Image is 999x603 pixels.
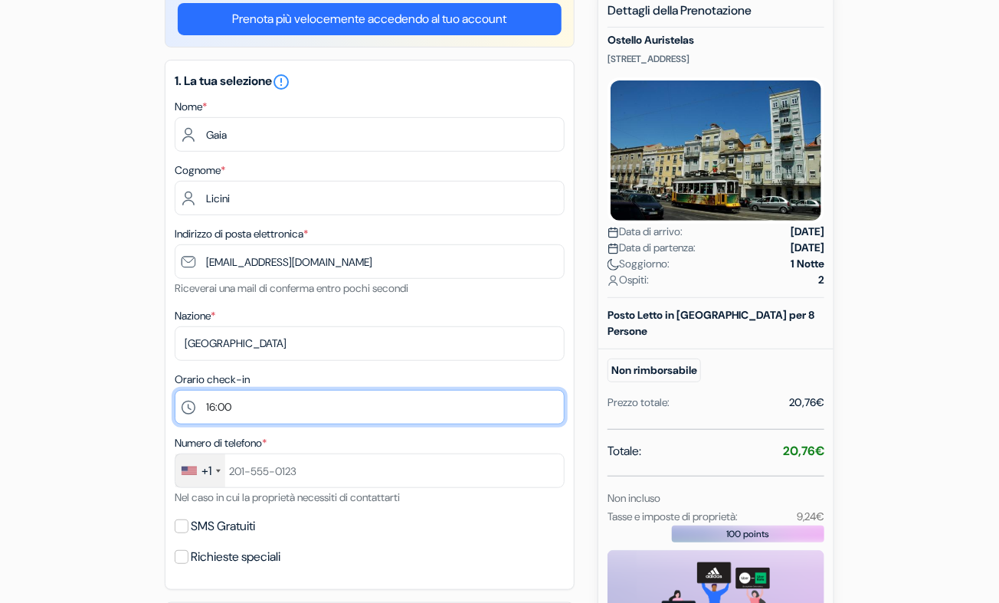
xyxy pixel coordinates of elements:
span: Data di arrivo: [608,224,683,240]
strong: 20,76€ [783,443,824,459]
input: Inserisci il nome [175,117,565,152]
img: user_icon.svg [608,275,619,287]
a: Prenota più velocemente accedendo al tuo account [178,3,562,35]
p: [STREET_ADDRESS] [608,53,824,65]
a: error_outline [272,73,290,89]
strong: [DATE] [791,224,824,240]
label: Nazione [175,308,215,324]
h5: Dettagli della Prenotazione [608,3,824,28]
label: Richieste speciali [191,546,280,568]
div: 20,76€ [789,395,824,411]
strong: 2 [818,272,824,288]
label: SMS Gratuiti [191,516,255,537]
small: Nel caso in cui la proprietà necessiti di contattarti [175,490,400,504]
input: Inserisci il cognome [175,181,565,215]
input: 201-555-0123 [175,454,565,488]
b: Posto Letto in [GEOGRAPHIC_DATA] per 8 Persone [608,308,814,338]
div: +1 [201,462,211,480]
label: Nome [175,99,207,115]
label: Cognome [175,162,225,179]
input: Inserisci il tuo indirizzo email [175,244,565,279]
small: 9,24€ [797,510,824,523]
label: Orario check-in [175,372,250,388]
strong: 1 Notte [791,256,824,272]
img: calendar.svg [608,243,619,254]
i: error_outline [272,73,290,91]
label: Numero di telefono [175,435,267,451]
label: Indirizzo di posta elettronica [175,226,308,242]
small: Tasse e imposte di proprietà: [608,510,738,523]
span: Totale: [608,442,641,460]
img: moon.svg [608,259,619,270]
span: Data di partenza: [608,240,696,256]
small: Non incluso [608,491,660,505]
span: Soggiorno: [608,256,670,272]
span: 100 points [727,527,770,541]
strong: [DATE] [791,240,824,256]
small: Riceverai una mail di conferma entro pochi secondi [175,281,408,295]
div: Prezzo totale: [608,395,670,411]
div: United States: +1 [175,454,225,487]
h5: Ostello Auristelas [608,34,824,47]
small: Non rimborsabile [608,359,701,382]
span: Ospiti: [608,272,649,288]
img: calendar.svg [608,227,619,238]
h5: 1. La tua selezione [175,73,565,91]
